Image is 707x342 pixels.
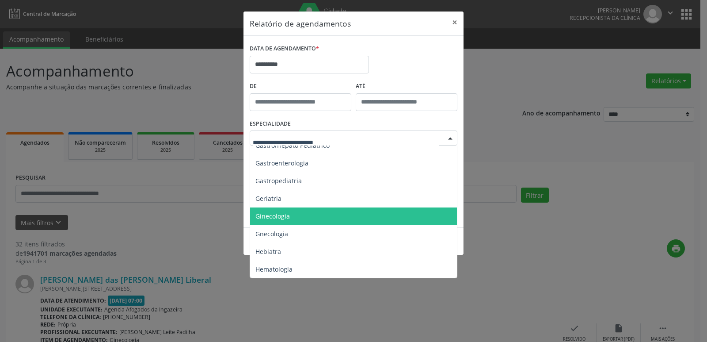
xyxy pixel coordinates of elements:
[255,194,281,203] span: Geriatria
[446,12,464,33] button: Close
[356,80,457,93] label: ATÉ
[255,212,290,220] span: Ginecologia
[250,80,351,93] label: De
[255,177,302,185] span: Gastropediatria
[255,230,288,238] span: Gnecologia
[255,265,293,273] span: Hematologia
[255,159,308,167] span: Gastroenterologia
[250,117,291,131] label: ESPECIALIDADE
[250,18,351,29] h5: Relatório de agendamentos
[255,247,281,256] span: Hebiatra
[250,42,319,56] label: DATA DE AGENDAMENTO
[255,141,330,150] span: Gastro/Hepato Pediatrico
